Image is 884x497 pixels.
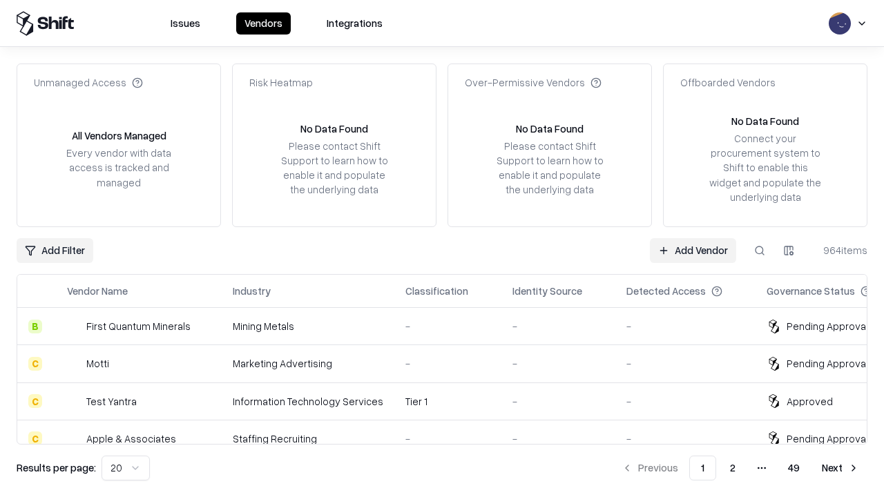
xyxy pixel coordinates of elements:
div: Vendor Name [67,284,128,298]
div: First Quantum Minerals [86,319,191,333]
img: Apple & Associates [67,431,81,445]
img: Motti [67,357,81,371]
div: Marketing Advertising [233,356,383,371]
div: Apple & Associates [86,431,176,446]
div: Pending Approval [787,431,868,446]
button: 49 [777,456,811,480]
div: Please contact Shift Support to learn how to enable it and populate the underlying data [277,139,392,197]
div: Motti [86,356,109,371]
div: - [512,319,604,333]
div: No Data Found [300,121,368,136]
div: Every vendor with data access is tracked and managed [61,146,176,189]
div: Approved [787,394,833,409]
button: Next [814,456,867,480]
div: - [405,356,490,371]
div: Governance Status [767,284,855,298]
button: Vendors [236,12,291,35]
div: All Vendors Managed [72,128,166,143]
div: - [626,356,744,371]
div: C [28,431,42,445]
div: Risk Heatmap [249,75,313,90]
div: Test Yantra [86,394,137,409]
div: Over-Permissive Vendors [465,75,602,90]
div: C [28,394,42,408]
div: Information Technology Services [233,394,383,409]
nav: pagination [613,456,867,480]
div: Please contact Shift Support to learn how to enable it and populate the underlying data [492,139,607,197]
img: First Quantum Minerals [67,320,81,333]
div: Pending Approval [787,356,868,371]
div: Unmanaged Access [34,75,143,90]
button: 1 [689,456,716,480]
div: - [626,394,744,409]
div: No Data Found [731,114,799,128]
div: Classification [405,284,468,298]
div: - [512,394,604,409]
div: Industry [233,284,271,298]
div: Mining Metals [233,319,383,333]
div: - [626,431,744,446]
div: Pending Approval [787,319,868,333]
div: Staffing Recruiting [233,431,383,446]
div: C [28,357,42,371]
a: Add Vendor [650,238,736,263]
div: No Data Found [516,121,584,136]
div: B [28,320,42,333]
div: - [512,431,604,446]
button: 2 [719,456,747,480]
div: Detected Access [626,284,706,298]
img: Test Yantra [67,394,81,408]
div: Connect your procurement system to Shift to enable this widget and populate the underlying data [708,131,823,204]
button: Integrations [318,12,391,35]
p: Results per page: [17,460,96,475]
div: - [405,431,490,446]
div: 964 items [812,243,867,257]
div: Tier 1 [405,394,490,409]
div: - [626,319,744,333]
div: - [512,356,604,371]
button: Add Filter [17,238,93,263]
div: - [405,319,490,333]
div: Offboarded Vendors [680,75,776,90]
div: Identity Source [512,284,582,298]
button: Issues [162,12,209,35]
